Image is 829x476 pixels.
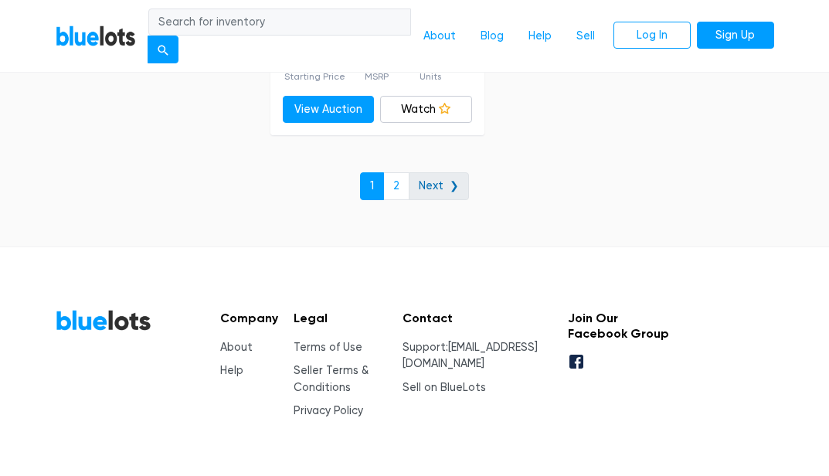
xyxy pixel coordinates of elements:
[383,172,409,200] a: 2
[294,341,362,354] a: Terms of Use
[283,96,375,124] a: View Auction
[403,311,552,325] h5: Contact
[220,341,253,354] a: About
[284,70,345,83] p: Starting Price
[365,70,400,83] p: MSRP
[294,404,363,417] a: Privacy Policy
[220,311,278,325] h5: Company
[380,96,472,124] a: Watch
[409,172,469,200] a: Next ❯
[360,172,384,200] a: 1
[516,22,564,51] a: Help
[148,8,411,36] input: Search for inventory
[56,25,136,47] a: BlueLots
[403,341,538,371] a: [EMAIL_ADDRESS][DOMAIN_NAME]
[613,22,691,49] a: Log In
[220,364,243,377] a: Help
[56,309,151,331] a: BlueLots
[294,311,387,325] h5: Legal
[403,381,486,394] a: Sell on BlueLots
[420,70,441,83] p: Units
[568,311,674,340] h5: Join Our Facebook Group
[411,22,468,51] a: About
[403,339,552,372] li: Support:
[564,22,607,51] a: Sell
[697,22,774,49] a: Sign Up
[468,22,516,51] a: Blog
[294,364,369,394] a: Seller Terms & Conditions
